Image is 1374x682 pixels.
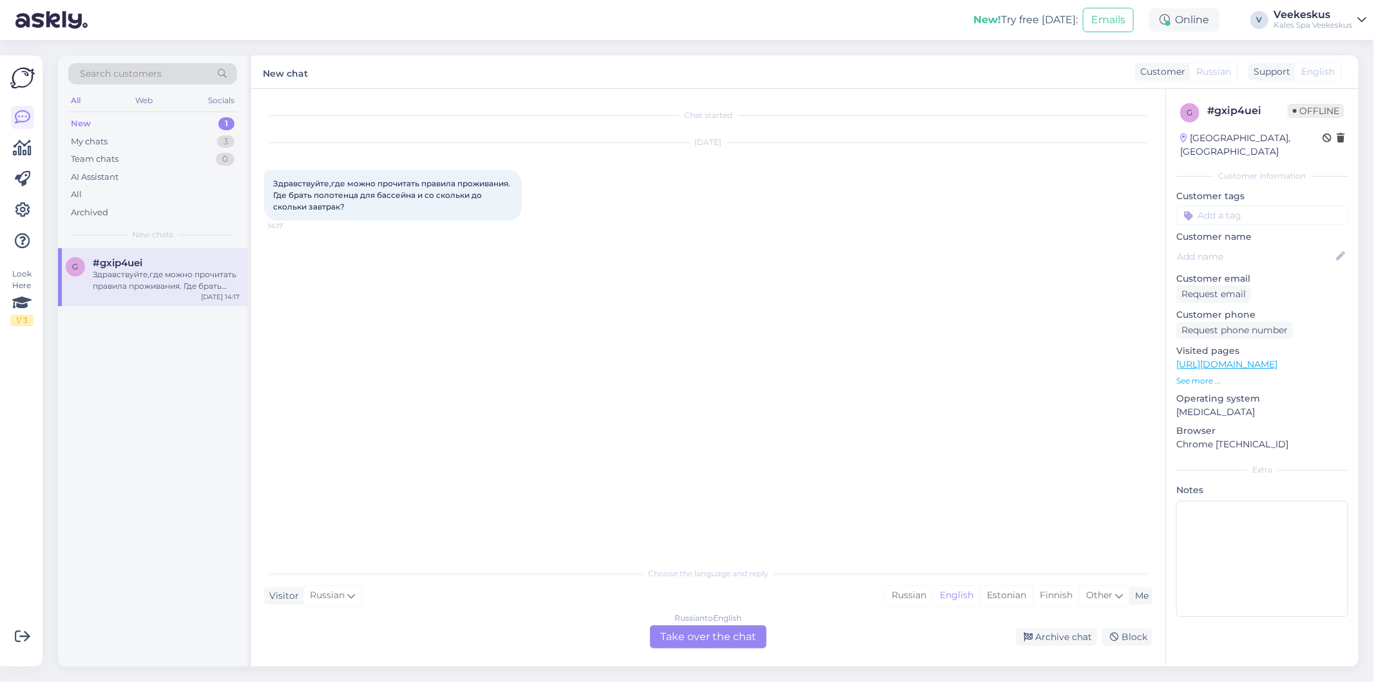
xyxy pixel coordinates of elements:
[1016,628,1097,646] div: Archive chat
[218,117,234,130] div: 1
[1301,65,1335,79] span: English
[1176,206,1348,225] input: Add a tag
[1176,483,1348,497] p: Notes
[1248,65,1290,79] div: Support
[264,589,299,603] div: Visitor
[1149,8,1219,32] div: Online
[1176,438,1348,451] p: Chrome [TECHNICAL_ID]
[1102,628,1152,646] div: Block
[650,625,767,648] div: Take over the chat
[1176,392,1348,405] p: Operating system
[1274,20,1352,30] div: Kales Spa Veekeskus
[10,66,35,90] img: Askly Logo
[201,292,240,302] div: [DATE] 14:17
[310,589,345,603] span: Russian
[1274,10,1366,30] a: VeekeskusKales Spa Veekeskus
[1176,230,1348,244] p: Customer name
[933,586,980,605] div: English
[1288,104,1344,118] span: Offline
[1176,170,1348,182] div: Customer information
[71,188,82,201] div: All
[1176,464,1348,476] div: Extra
[71,206,108,219] div: Archived
[268,221,316,231] span: 14:17
[71,171,119,184] div: AI Assistant
[1176,405,1348,419] p: [MEDICAL_DATA]
[973,14,1001,26] b: New!
[1180,132,1322,159] div: [GEOGRAPHIC_DATA], [GEOGRAPHIC_DATA]
[71,153,119,166] div: Team chats
[205,92,237,109] div: Socials
[1187,108,1193,117] span: g
[71,117,91,130] div: New
[980,586,1033,605] div: Estonian
[273,179,512,211] span: Здравствуйте,где можно прочитать правила проживания. Где брать полотенца для бассейна и со скольк...
[93,257,142,269] span: #gxip4uei
[263,63,308,81] label: New chat
[132,229,173,240] span: New chats
[1135,65,1185,79] div: Customer
[93,269,240,292] div: Здравствуйте,где можно прочитать правила проживания. Где брать полотенца для бассейна и со скольк...
[1176,190,1348,203] p: Customer tags
[1176,344,1348,358] p: Visited pages
[1176,358,1277,370] a: [URL][DOMAIN_NAME]
[216,153,234,166] div: 0
[885,586,933,605] div: Russian
[675,612,742,624] div: Russian to English
[217,135,234,148] div: 3
[1177,249,1333,264] input: Add name
[133,92,156,109] div: Web
[73,262,79,271] span: g
[264,110,1152,121] div: Chat started
[1176,272,1348,286] p: Customer email
[1083,8,1134,32] button: Emails
[1196,65,1231,79] span: Russian
[80,67,162,81] span: Search customers
[1176,286,1251,303] div: Request email
[1176,375,1348,387] p: See more ...
[1176,308,1348,322] p: Customer phone
[1033,586,1079,605] div: Finnish
[264,568,1152,580] div: Choose the language and reply
[1130,589,1149,603] div: Me
[10,315,33,326] div: 1 / 3
[973,12,1078,28] div: Try free [DATE]:
[1250,11,1268,29] div: V
[264,137,1152,148] div: [DATE]
[1207,103,1288,119] div: # gxip4uei
[71,135,108,148] div: My chats
[68,92,83,109] div: All
[1274,10,1352,20] div: Veekeskus
[1176,424,1348,438] p: Browser
[1086,589,1112,601] span: Other
[1176,322,1293,339] div: Request phone number
[10,268,33,326] div: Look Here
